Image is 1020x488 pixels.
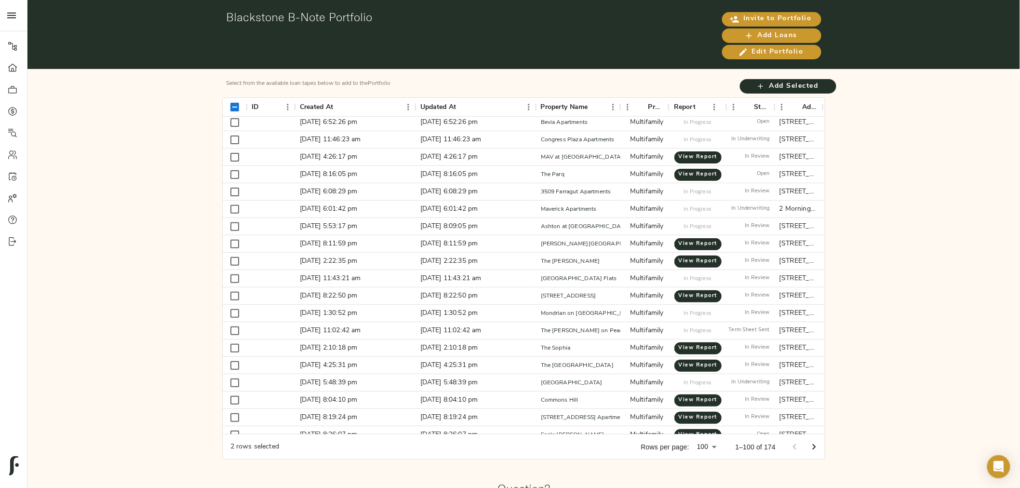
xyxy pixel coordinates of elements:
[754,98,770,117] div: Status
[779,239,818,249] div: 3824 Fulton St, Houston, TX 77009, USA
[606,100,620,114] button: Menu
[757,170,770,178] p: Open
[630,430,664,440] div: Multifamily
[684,205,711,213] p: In Progress
[630,152,664,162] div: Multifamily
[684,327,711,335] p: In Progress
[775,98,823,117] div: Address
[416,218,536,235] div: [DATE] 8:09:05 pm
[779,395,818,405] div: 818 Hausfeldt Ln, New Albany, IN 47150, USA
[684,275,711,283] p: In Progress
[722,28,821,43] button: Add Loans
[630,361,664,370] div: Multifamily
[803,98,818,117] div: Address
[295,339,416,357] div: [DATE] 2:10:18 pm
[281,100,295,114] button: Menu
[456,100,470,114] button: Sort
[648,98,664,117] div: Property Type
[295,374,416,392] div: [DATE] 5:48:39 pm
[745,257,769,265] p: In Review
[674,290,722,302] a: View Report
[226,79,721,88] p: Select from the available loan tapes below to add to the Portfolio
[779,135,818,145] div: 1450 Main St, Bridgeport, CT 06604, USA
[696,100,709,114] button: Sort
[674,360,722,372] a: View Report
[732,30,812,42] span: Add Loans
[295,98,416,117] div: Created At
[745,344,769,352] p: In Review
[732,136,770,144] p: In Underwriting
[745,396,769,404] p: In Review
[416,374,536,392] div: [DATE] 5:48:39 pm
[588,100,602,114] button: Sort
[779,274,818,284] div: 1221 Indian Creek Pl, Stone Mountain, GA 30083, USA
[295,183,416,201] div: [DATE] 6:08:29 pm
[674,256,722,268] a: View Report
[630,222,664,231] div: Multifamily
[300,98,334,117] div: Created At
[416,305,536,322] div: [DATE] 1:30:52 pm
[420,98,456,117] div: Updated At
[620,100,635,114] button: Menu
[674,342,722,354] a: View Report
[779,170,818,179] div: 4602 Kansas St, San Diego, CA 92116, USA
[541,293,596,299] a: [STREET_ADDRESS]
[416,98,536,117] div: Updated At
[416,409,536,426] div: [DATE] 8:19:24 pm
[416,114,536,131] div: [DATE] 6:52:26 pm
[295,392,416,409] div: [DATE] 8:04:10 pm
[416,357,536,374] div: [DATE] 4:25:31 pm
[630,413,664,422] div: Multifamily
[541,172,564,177] a: The Parq
[416,201,536,218] div: [DATE] 6:01:42 pm
[295,235,416,253] div: [DATE] 8:11:59 pm
[541,276,617,282] a: [GEOGRAPHIC_DATA] Flats
[295,149,416,166] div: [DATE] 4:26:17 pm
[674,169,722,181] a: View Report
[779,430,818,440] div: 4666 Carolina Ave, Dover, DE 19901, USA
[779,204,818,214] div: 2 Morningstar Ln, Shippensburg, PA 17257, USA
[541,98,588,117] div: Property Name
[684,291,712,300] span: View Report
[757,431,770,439] p: Open
[779,413,818,422] div: 2358 NW 52nd Ct, Fort Lauderdale, FL 33309, USA
[295,218,416,235] div: [DATE] 5:53:17 pm
[745,274,769,283] p: In Review
[295,131,416,149] div: [DATE] 11:46:23 am
[779,343,818,353] div: 11500 Green Plaza Dr, Houston, TX 77038, USA
[541,345,571,351] a: The Sophia
[295,114,416,131] div: [DATE] 6:52:26 pm
[259,100,272,114] button: Sort
[295,287,416,305] div: [DATE] 8:22:50 pm
[732,13,812,25] span: Invite to Portfolio
[401,100,416,114] button: Menu
[740,79,836,94] button: Add Selected
[541,363,614,368] a: The [GEOGRAPHIC_DATA]
[684,257,712,266] span: View Report
[779,291,818,301] div: 9719 Riverview Ave, Lakeside, CA 92040, USA
[779,378,818,388] div: 238 S Las Vegas Trail, White Settlement, TX 76108, USA
[684,361,712,370] span: View Report
[416,392,536,409] div: [DATE] 8:04:10 pm
[775,100,789,114] button: Menu
[416,287,536,305] div: [DATE] 8:22:50 pm
[745,240,769,248] p: In Review
[779,257,818,266] div: 1009 8th Ave S, Nashville, TN 37203, USA
[522,100,536,114] button: Menu
[295,305,416,322] div: [DATE] 1:30:52 pm
[779,326,818,336] div: 549 Peachtree St NE, Atlanta, GA 30308, USA
[674,412,722,424] a: View Report
[541,189,611,195] a: 3509 Farragut Apartments
[541,432,604,438] a: Eagle [PERSON_NAME]
[295,322,416,339] div: [DATE] 11:02:42 am
[541,397,578,403] a: Commons Hill
[416,149,536,166] div: [DATE] 4:26:17 pm
[726,100,741,114] button: Menu
[745,188,769,196] p: In Review
[684,119,711,126] p: In Progress
[226,10,623,24] h1: Blackstone B-Note Portfolio
[745,309,769,317] p: In Review
[757,118,770,126] p: Open
[252,98,259,117] div: ID
[805,437,824,457] button: Go to next page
